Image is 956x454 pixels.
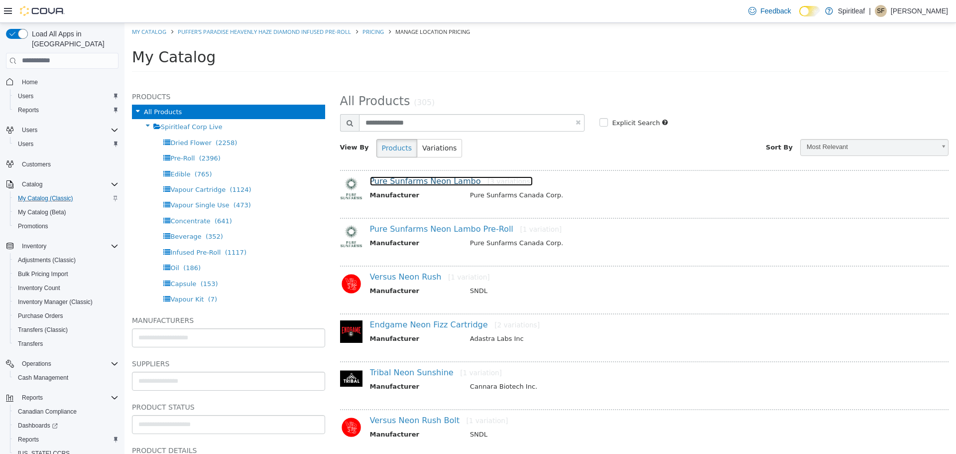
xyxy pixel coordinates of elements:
a: Canadian Compliance [14,406,81,418]
img: 150 [216,250,238,272]
button: Bulk Pricing Import [10,267,122,281]
button: Transfers (Classic) [10,323,122,337]
span: Users [18,92,33,100]
span: Spiritleaf Corp Live [36,100,98,108]
button: Promotions [10,219,122,233]
button: My Catalog (Classic) [10,191,122,205]
small: [3 variations] [363,154,408,162]
button: Inventory [2,239,122,253]
span: Transfers [18,340,43,348]
label: Explicit Search [485,95,535,105]
span: Most Relevant [676,117,811,132]
button: My Catalog (Beta) [10,205,122,219]
span: Transfers (Classic) [18,326,68,334]
a: Users [14,90,37,102]
button: Products [252,116,293,135]
span: Purchase Orders [18,312,63,320]
span: My Catalog (Classic) [18,194,73,202]
span: Dashboards [18,422,58,430]
button: Home [2,75,122,89]
small: (305) [289,75,310,84]
button: Inventory Count [10,281,122,295]
img: 150 [216,154,238,176]
button: Transfers [10,337,122,351]
th: Manufacturer [245,359,338,371]
a: Versus Neon Rush[1 variation] [245,249,365,259]
h5: Manufacturers [7,292,201,303]
button: Catalog [2,177,122,191]
a: Inventory Manager (Classic) [14,296,97,308]
button: Operations [18,358,55,370]
span: Oil [46,241,54,249]
span: My Catalog (Beta) [18,208,66,216]
span: (352) [81,210,99,217]
span: All Products [216,71,286,85]
span: (7) [84,273,93,280]
span: Users [18,140,33,148]
button: Cash Management [10,371,122,385]
span: Dashboards [14,420,119,432]
button: Inventory Manager (Classic) [10,295,122,309]
span: Inventory Count [14,282,119,294]
span: (1124) [105,163,126,170]
span: Dark Mode [799,16,800,17]
button: Canadian Compliance [10,405,122,419]
button: Reports [18,392,47,404]
span: Customers [18,158,119,170]
span: Users [14,90,119,102]
span: Capsule [46,257,72,265]
button: Customers [2,157,122,171]
a: Purchase Orders [14,310,67,322]
small: [1 variation] [336,346,377,354]
span: Bulk Pricing Import [14,268,119,280]
span: Adjustments (Classic) [14,254,119,266]
span: Concentrate [46,194,86,202]
span: Sort By [641,121,668,128]
span: Beverage [46,210,77,217]
button: Users [10,137,122,151]
span: Feedback [760,6,791,16]
a: My Catalog (Beta) [14,206,70,218]
span: Users [14,138,119,150]
small: [2 variations] [370,298,415,306]
a: Dashboards [10,419,122,433]
button: Reports [10,433,122,447]
a: Bulk Pricing Import [14,268,72,280]
small: [1 variation] [342,394,384,402]
a: Cash Management [14,372,72,384]
h5: Product Details [7,422,201,434]
a: Home [18,76,42,88]
a: My Catalog [7,5,42,12]
span: Operations [22,360,51,368]
h5: Product Status [7,378,201,390]
span: Home [18,76,119,88]
span: My Catalog [7,25,91,43]
a: Transfers (Classic) [14,324,72,336]
span: Operations [18,358,119,370]
td: SNDL [338,407,802,419]
img: 150 [216,345,238,368]
span: SF [877,5,884,17]
a: Adjustments (Classic) [14,254,80,266]
span: View By [216,121,244,128]
button: Variations [292,116,338,135]
a: Feedback [744,1,795,21]
span: Promotions [14,220,119,232]
p: | [869,5,871,17]
a: Users [14,138,37,150]
button: Inventory [18,240,50,252]
span: Home [22,78,38,86]
span: (186) [59,241,76,249]
a: Tribal Neon Sunshine[1 variation] [245,345,377,354]
a: Promotions [14,220,52,232]
p: [PERSON_NAME] [891,5,948,17]
button: Purchase Orders [10,309,122,323]
button: Catalog [18,178,46,190]
span: (2258) [91,116,113,124]
span: Inventory [22,242,46,250]
div: Sara F [875,5,887,17]
span: (473) [109,178,126,186]
input: Dark Mode [799,6,820,16]
small: [1 variation] [324,250,365,258]
th: Manufacturer [245,263,338,276]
